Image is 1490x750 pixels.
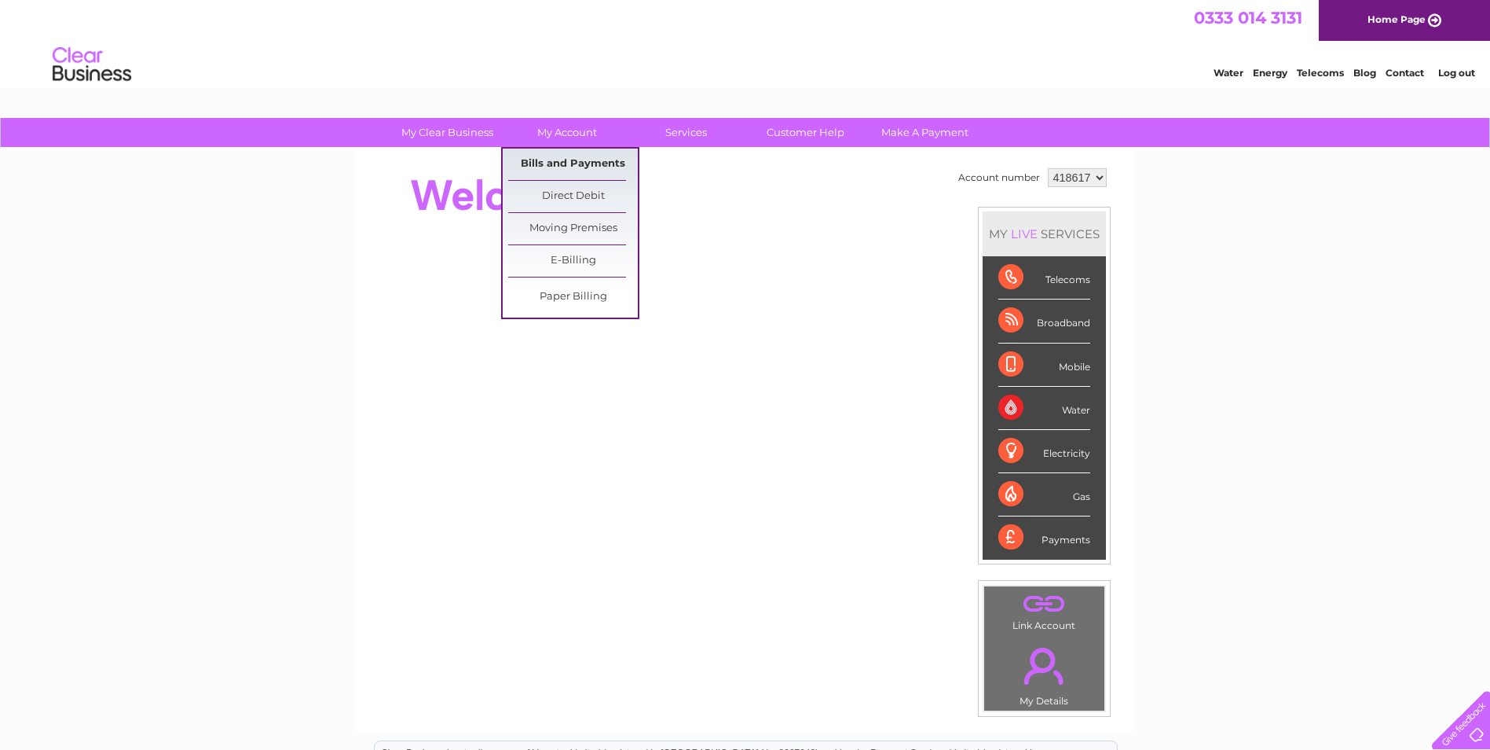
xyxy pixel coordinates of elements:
[988,638,1100,693] a: .
[508,281,638,313] a: Paper Billing
[988,590,1100,618] a: .
[508,213,638,244] a: Moving Premises
[998,430,1090,473] div: Electricity
[998,473,1090,517] div: Gas
[1353,67,1376,79] a: Blog
[998,387,1090,430] div: Water
[998,344,1090,387] div: Mobile
[983,586,1105,635] td: Link Account
[998,517,1090,559] div: Payments
[1194,8,1302,28] a: 0333 014 3131
[502,118,632,147] a: My Account
[383,118,512,147] a: My Clear Business
[1253,67,1287,79] a: Energy
[1008,226,1041,241] div: LIVE
[998,256,1090,300] div: Telecoms
[621,118,751,147] a: Services
[860,118,990,147] a: Make A Payment
[375,9,1117,76] div: Clear Business is a trading name of Verastar Limited (registered in [GEOGRAPHIC_DATA] No. 3667643...
[741,118,870,147] a: Customer Help
[508,181,638,212] a: Direct Debit
[1297,67,1344,79] a: Telecoms
[1386,67,1424,79] a: Contact
[954,164,1044,191] td: Account number
[508,245,638,277] a: E-Billing
[1438,67,1475,79] a: Log out
[998,300,1090,343] div: Broadband
[983,634,1105,711] td: My Details
[1214,67,1243,79] a: Water
[983,211,1106,256] div: MY SERVICES
[52,41,132,89] img: logo.png
[508,149,638,180] a: Bills and Payments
